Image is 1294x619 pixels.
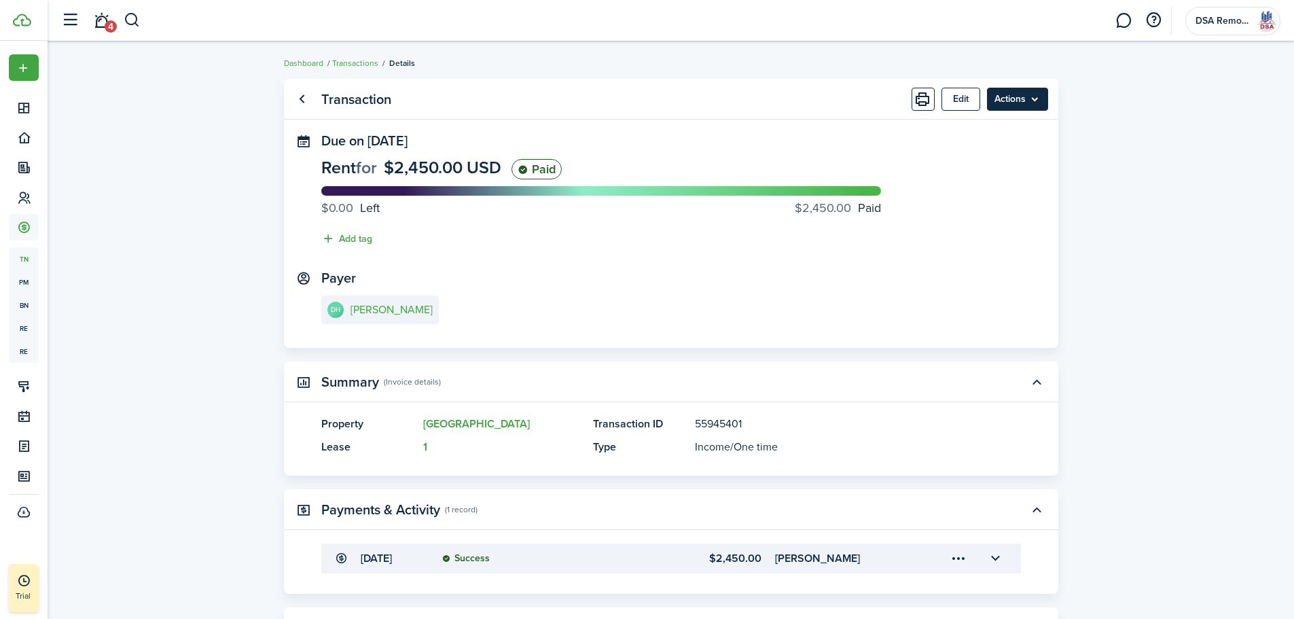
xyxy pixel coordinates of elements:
[284,57,323,69] a: Dashboard
[384,155,501,180] span: $2,450.00 USD
[321,439,416,455] panel-main-title: Lease
[321,270,356,286] panel-main-title: Payer
[9,54,39,81] button: Open menu
[423,439,427,455] a: 1
[987,88,1048,111] menu-btn: Actions
[16,590,70,602] p: Trial
[9,340,39,363] a: re
[695,439,730,455] span: Income
[321,296,439,324] a: DH[PERSON_NAME]
[987,88,1048,111] button: Open menu
[1025,498,1048,521] button: Toggle accordion
[9,247,39,270] a: tn
[1255,10,1277,32] img: DSA Remodeling LLC
[593,416,688,432] panel-main-title: Transaction ID
[88,3,114,38] a: Notifications
[9,270,39,294] a: pm
[423,416,530,431] a: [GEOGRAPHIC_DATA]
[1196,16,1250,26] span: DSA Remodeling LLC
[321,231,372,247] button: Add tag
[9,294,39,317] a: bn
[356,155,377,180] span: for
[332,57,378,69] a: Transactions
[1111,3,1136,38] a: Messaging
[321,155,356,180] span: Rent
[284,544,1058,594] panel-main-body: Toggle accordion
[57,7,83,33] button: Open sidebar
[1142,9,1165,32] button: Open resource center
[795,199,851,217] progress-caption-label-value: $2,450.00
[13,14,31,26] img: TenantCloud
[321,130,408,151] span: Due on [DATE]
[775,550,910,567] transaction-details-table-item-client: Daniel Herrera
[640,550,761,567] transaction-details-table-item-amount: $2,450.00
[321,374,379,390] panel-main-title: Summary
[321,199,380,217] progress-caption-label: Left
[321,199,353,217] progress-caption-label-value: $0.00
[734,439,778,455] span: One time
[327,302,344,318] avatar-text: DH
[695,439,980,455] panel-main-description: /
[445,503,478,516] panel-main-subtitle: (1 record)
[9,317,39,340] a: re
[941,88,980,111] button: Edit
[321,502,440,518] panel-main-title: Payments & Activity
[291,88,314,111] a: Go back
[912,88,935,111] button: Print
[984,547,1007,570] button: Toggle accordion
[384,376,441,388] panel-main-subtitle: (Invoice details)
[389,57,415,69] span: Details
[124,9,141,32] button: Search
[351,304,433,316] e-details-info-title: [PERSON_NAME]
[695,416,980,432] panel-main-description: 55945401
[361,550,429,567] transaction-details-table-item-date: [DATE]
[948,547,971,570] button: Open menu
[1025,370,1048,393] button: Toggle accordion
[795,199,881,217] progress-caption-label: Paid
[9,564,39,612] a: Trial
[105,20,117,33] span: 4
[321,416,416,432] panel-main-title: Property
[442,553,490,564] status: Success
[511,159,562,179] status: Paid
[284,416,1058,476] panel-main-body: Toggle accordion
[593,439,688,455] panel-main-title: Type
[321,92,391,107] panel-main-title: Transaction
